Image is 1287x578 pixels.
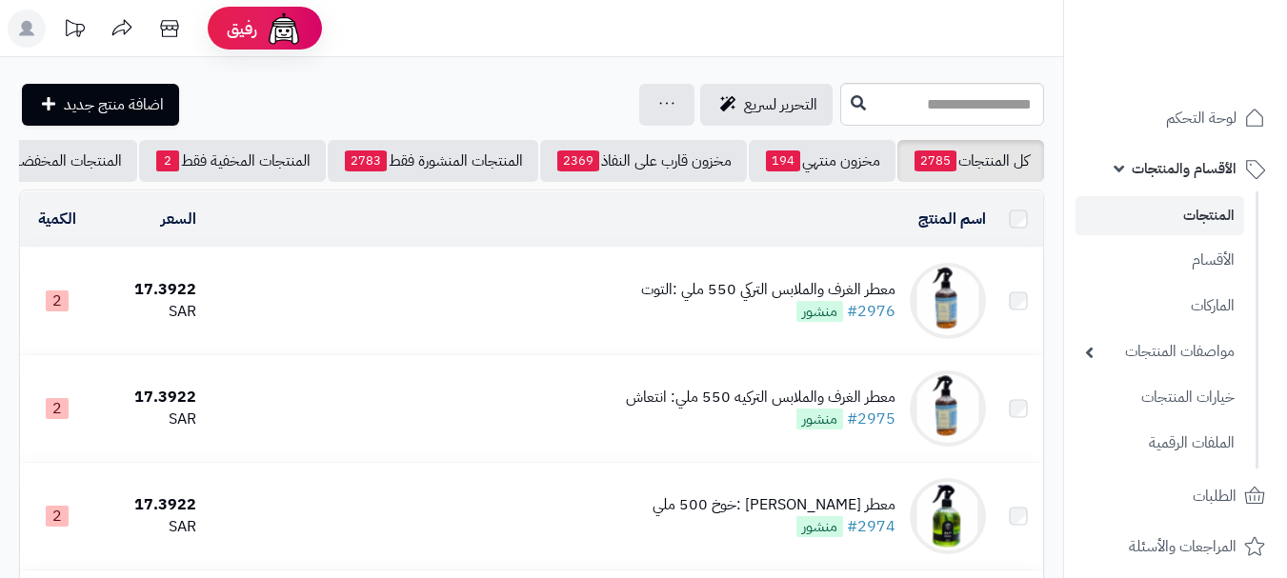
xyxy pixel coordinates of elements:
a: الأقسام [1076,240,1244,281]
span: 2 [46,398,69,419]
span: المراجعات والأسئلة [1129,533,1237,560]
div: معطر الغرف والملابس التركيه 550 ملي: انتعاش [626,387,895,409]
span: 2 [46,506,69,527]
div: 17.3922 [103,494,196,516]
a: اسم المنتج [918,208,986,230]
a: مخزون قارب على النفاذ2369 [540,140,747,182]
div: معطر الغرف والملابس التركي 550 ملي :التوت [641,279,895,301]
a: التحرير لسريع [700,84,833,126]
span: الطلبات [1193,483,1237,509]
span: 2785 [915,150,956,171]
a: الملفات الرقمية [1076,423,1244,464]
img: معطر جو تالينا :خوخ 500 ملي [910,478,986,554]
span: 2783 [345,150,387,171]
a: الكمية [38,208,76,230]
span: 2369 [557,150,599,171]
a: المنتجات المنشورة فقط2783 [328,140,538,182]
a: الماركات [1076,286,1244,327]
div: 17.3922 [103,387,196,409]
div: معطر [PERSON_NAME] :خوخ 500 ملي [653,494,895,516]
div: SAR [103,516,196,538]
img: معطر الغرف والملابس التركي 550 ملي :التوت [910,263,986,339]
a: السعر [161,208,196,230]
a: #2975 [847,408,895,430]
a: لوحة التحكم [1076,95,1276,141]
a: خيارات المنتجات [1076,377,1244,418]
div: 17.3922 [103,279,196,301]
span: 2 [46,290,69,311]
span: لوحة التحكم [1166,105,1237,131]
a: #2974 [847,515,895,538]
div: SAR [103,301,196,323]
span: التحرير لسريع [744,93,817,116]
span: 194 [766,150,800,171]
a: اضافة منتج جديد [22,84,179,126]
a: #2976 [847,300,895,323]
a: الطلبات [1076,473,1276,519]
div: SAR [103,409,196,430]
span: اضافة منتج جديد [64,93,164,116]
img: معطر الغرف والملابس التركيه 550 ملي: انتعاش [910,370,986,447]
span: 2 [156,150,179,171]
img: ai-face.png [265,10,303,48]
a: المنتجات [1076,196,1244,235]
a: المراجعات والأسئلة [1076,524,1276,569]
span: رفيق [227,17,257,40]
span: الأقسام والمنتجات [1132,155,1237,182]
span: منشور [796,409,843,429]
a: تحديثات المنصة [50,10,98,52]
a: المنتجات المخفية فقط2 [139,140,326,182]
a: مخزون منتهي194 [749,140,895,182]
span: منشور [796,301,843,322]
a: كل المنتجات2785 [897,140,1044,182]
span: منشور [796,516,843,537]
a: مواصفات المنتجات [1076,331,1244,372]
